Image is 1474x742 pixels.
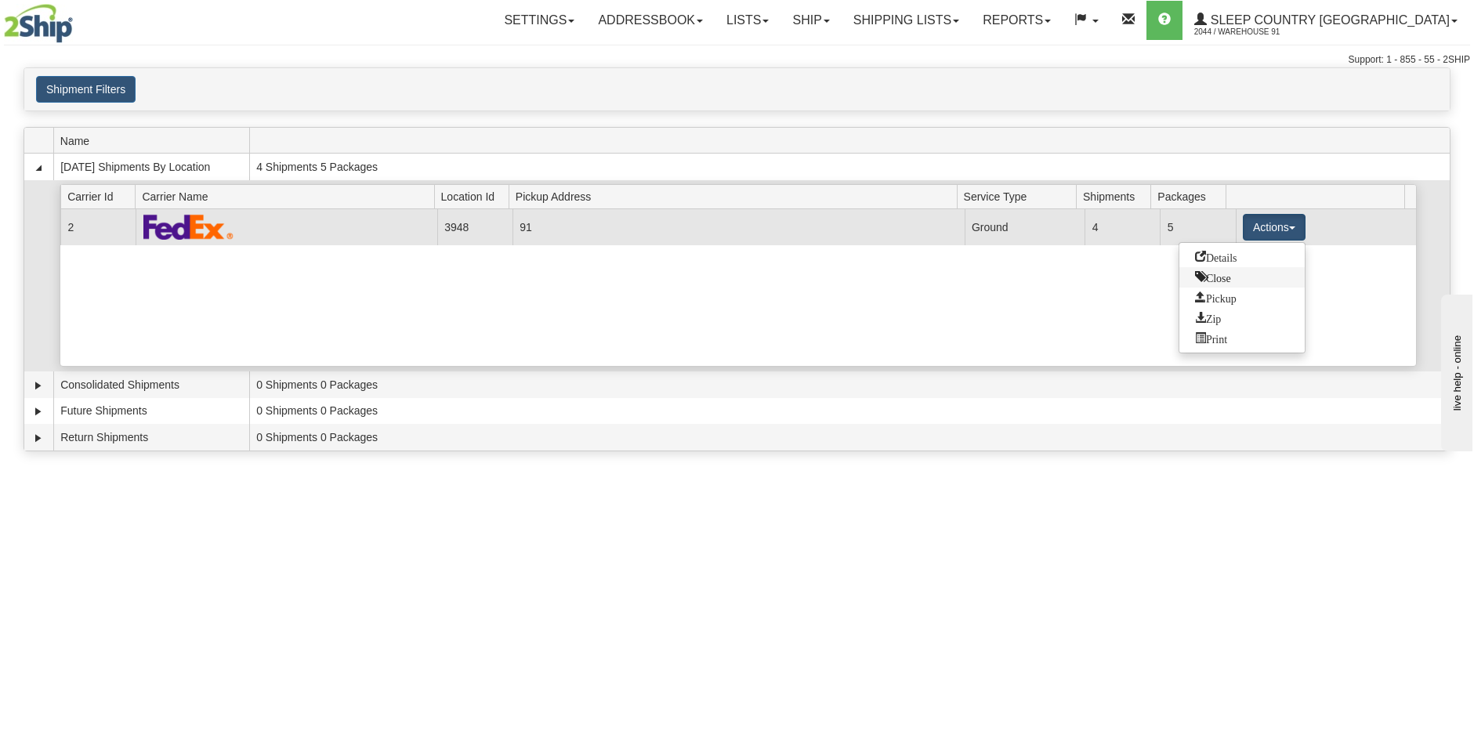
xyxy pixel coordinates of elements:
[1438,291,1472,451] iframe: chat widget
[1157,184,1226,208] span: Packages
[437,209,512,244] td: 3948
[1195,312,1221,323] span: Zip
[249,154,1450,180] td: 4 Shipments 5 Packages
[53,424,249,451] td: Return Shipments
[53,398,249,425] td: Future Shipments
[780,1,841,40] a: Ship
[965,209,1085,244] td: Ground
[1182,1,1469,40] a: Sleep Country [GEOGRAPHIC_DATA] 2044 / Warehouse 91
[516,184,957,208] span: Pickup Address
[249,398,1450,425] td: 0 Shipments 0 Packages
[1083,184,1151,208] span: Shipments
[441,184,509,208] span: Location Id
[512,209,965,244] td: 91
[31,378,46,393] a: Expand
[53,154,249,180] td: [DATE] Shipments By Location
[1179,288,1305,308] a: Request a carrier pickup
[31,430,46,446] a: Expand
[12,13,145,25] div: live help - online
[715,1,780,40] a: Lists
[53,371,249,398] td: Consolidated Shipments
[60,209,136,244] td: 2
[143,214,234,240] img: FedEx Express®
[249,371,1450,398] td: 0 Shipments 0 Packages
[1195,251,1237,262] span: Details
[31,404,46,419] a: Expand
[586,1,715,40] a: Addressbook
[1179,328,1305,349] a: Print or Download All Shipping Documents in one file
[142,184,434,208] span: Carrier Name
[492,1,586,40] a: Settings
[1195,291,1237,302] span: Pickup
[964,184,1077,208] span: Service Type
[971,1,1063,40] a: Reports
[1195,332,1227,343] span: Print
[31,160,46,176] a: Collapse
[60,128,249,153] span: Name
[842,1,971,40] a: Shipping lists
[1194,24,1312,40] span: 2044 / Warehouse 91
[1179,267,1305,288] a: Close this group
[1243,214,1306,241] button: Actions
[1179,247,1305,267] a: Go to Details view
[67,184,136,208] span: Carrier Id
[1179,308,1305,328] a: Zip and Download All Shipping Documents
[1207,13,1450,27] span: Sleep Country [GEOGRAPHIC_DATA]
[4,53,1470,67] div: Support: 1 - 855 - 55 - 2SHIP
[1195,271,1231,282] span: Close
[1160,209,1235,244] td: 5
[1085,209,1160,244] td: 4
[36,76,136,103] button: Shipment Filters
[4,4,73,43] img: logo2044.jpg
[249,424,1450,451] td: 0 Shipments 0 Packages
